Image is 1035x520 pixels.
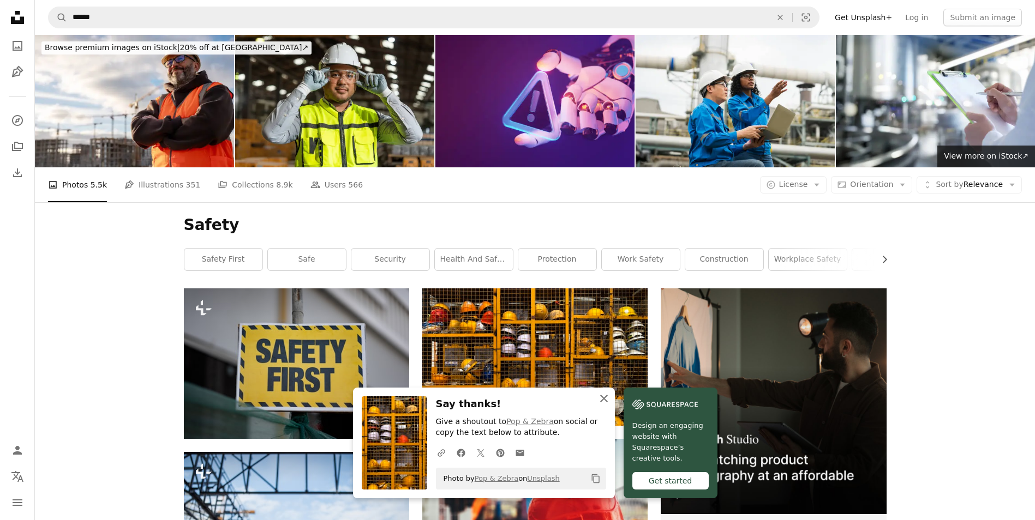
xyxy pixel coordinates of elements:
[769,249,847,270] a: workplace safety
[7,136,28,158] a: Collections
[310,167,363,202] a: Users 566
[506,417,554,426] a: Pop & Zebra
[936,180,963,189] span: Sort by
[632,472,709,489] div: Get started
[7,439,28,461] a: Log in / Sign up
[45,43,180,52] span: Browse premium images on iStock |
[235,35,434,167] img: Close up technician engineer wearing and adjust protective safety glasses. Safety equipment for i...
[636,35,835,167] img: Male and female engineers work using laptop and tablet in gas refineries and oil refinery plants ...
[422,497,648,506] a: red hard hat on pavement\
[7,35,28,57] a: Photos
[917,176,1022,194] button: Sort byRelevance
[943,9,1022,26] button: Submit an image
[268,249,346,270] a: safe
[793,7,819,28] button: Visual search
[451,442,471,463] a: Share on Facebook
[944,152,1028,160] span: View more on iStock ↗
[218,167,292,202] a: Collections 8.9k
[124,167,200,202] a: Illustrations 351
[7,465,28,487] button: Language
[436,416,606,438] p: Give a shoutout to on social or copy the text below to attribute.
[475,474,518,482] a: Pop & Zebra
[435,249,513,270] a: health and safety
[875,249,887,270] button: scroll list to the right
[436,396,606,412] h3: Say thanks!
[184,249,262,270] a: safety first
[348,179,363,191] span: 566
[836,35,1035,167] img: An engineer in a production facility makes entries in a journal.
[624,388,717,498] a: Design an engaging website with Squarespace’s creative tools.Get started
[471,442,490,463] a: Share on Twitter
[760,176,827,194] button: License
[937,146,1035,167] a: View more on iStock↗
[685,249,763,270] a: construction
[850,180,893,189] span: Orientation
[49,7,67,28] button: Search Unsplash
[661,288,886,513] img: file-1715714098234-25b8b4e9d8faimage
[422,352,648,361] a: a rack filled with lots of yellow hard hats
[510,442,530,463] a: Share over email
[351,249,429,270] a: security
[632,420,709,464] span: Design an engaging website with Squarespace’s creative tools.
[768,7,792,28] button: Clear
[48,7,819,28] form: Find visuals sitewide
[7,61,28,83] a: Illustrations
[45,43,308,52] span: 20% off at [GEOGRAPHIC_DATA] ↗
[899,9,935,26] a: Log in
[602,249,680,270] a: work safety
[587,469,605,488] button: Copy to clipboard
[184,358,409,368] a: a yellow and black safety first sign on a pole
[936,179,1003,190] span: Relevance
[828,9,899,26] a: Get Unsplash+
[7,7,28,31] a: Home — Unsplash
[35,35,234,167] img: Smiling Construction Worker At the Construction site
[7,492,28,513] button: Menu
[276,179,292,191] span: 8.9k
[7,110,28,131] a: Explore
[632,396,698,413] img: file-1606177908946-d1eed1cbe4f5image
[527,474,559,482] a: Unsplash
[35,35,318,61] a: Browse premium images on iStock|20% off at [GEOGRAPHIC_DATA]↗
[7,162,28,184] a: Download History
[184,215,887,235] h1: Safety
[435,35,635,167] img: Futuristic Robotic Hand Holding a Glowing Warning Sign in Cyber Space
[490,442,510,463] a: Share on Pinterest
[422,288,648,425] img: a rack filled with lots of yellow hard hats
[438,470,560,487] span: Photo by on
[831,176,912,194] button: Orientation
[184,288,409,438] img: a yellow and black safety first sign on a pole
[852,249,930,270] a: trust
[779,180,808,189] span: License
[518,249,596,270] a: protection
[186,179,201,191] span: 351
